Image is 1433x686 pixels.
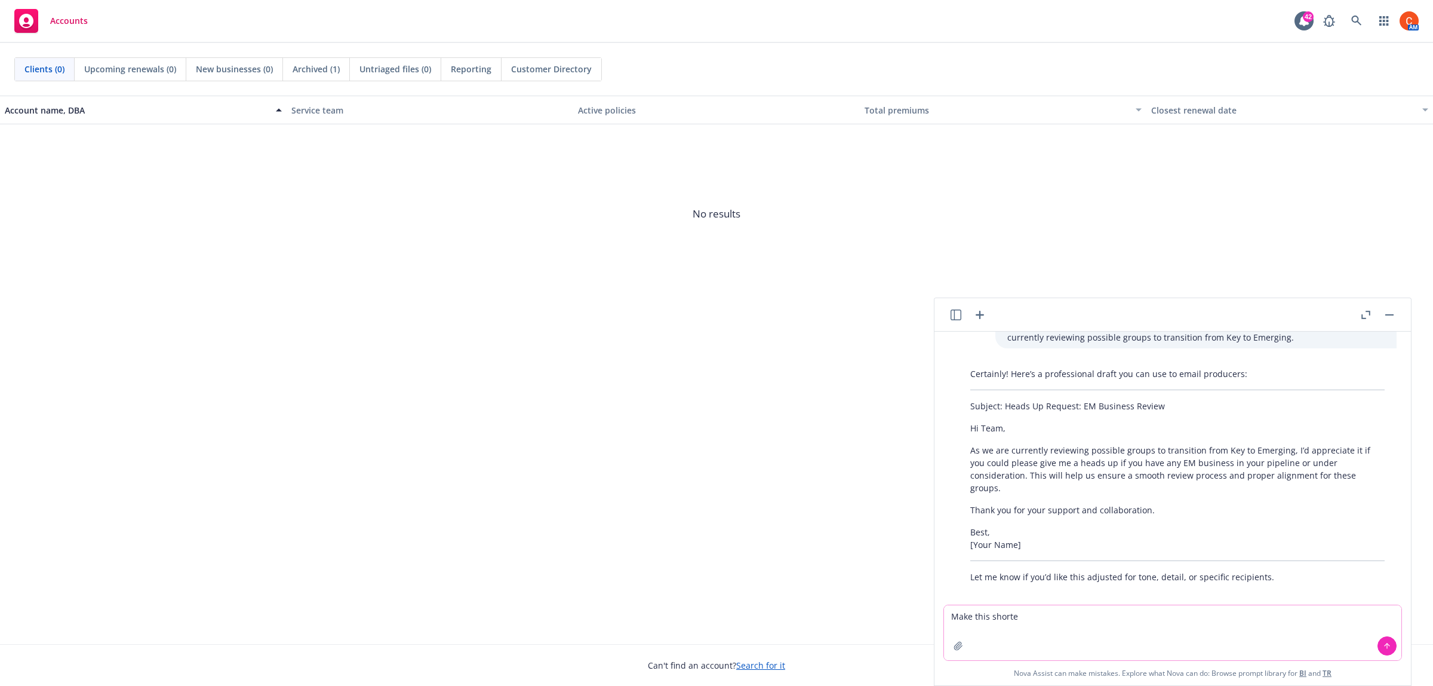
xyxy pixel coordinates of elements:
[291,104,568,117] div: Service team
[1299,668,1306,678] a: BI
[5,104,269,117] div: Account name, DBA
[648,659,785,672] span: Can't find an account?
[970,422,1385,434] p: Hi Team,
[860,96,1146,124] button: Total premiums
[970,400,1385,412] p: Subject: Heads Up Request: EM Business Review
[944,605,1401,660] textarea: Make this shorte
[1317,9,1341,33] a: Report a Bug
[1303,11,1314,22] div: 42
[84,63,176,75] span: Upcoming renewals (0)
[970,444,1385,494] p: As we are currently reviewing possible groups to transition from Key to Emerging, I’d appreciate ...
[359,63,431,75] span: Untriaged files (0)
[573,96,860,124] button: Active policies
[970,526,1385,551] p: Best, [Your Name]
[10,4,93,38] a: Accounts
[24,63,64,75] span: Clients (0)
[511,63,592,75] span: Customer Directory
[970,504,1385,516] p: Thank you for your support and collaboration.
[1400,11,1419,30] img: photo
[451,63,491,75] span: Reporting
[196,63,273,75] span: New businesses (0)
[1146,96,1433,124] button: Closest renewal date
[50,16,88,26] span: Accounts
[865,104,1128,117] div: Total premiums
[293,63,340,75] span: Archived (1)
[970,367,1385,380] p: Certainly! Here’s a professional draft you can use to email producers:
[1151,104,1415,117] div: Closest renewal date
[578,104,855,117] div: Active policies
[1345,9,1369,33] a: Search
[736,660,785,671] a: Search for it
[1323,668,1331,678] a: TR
[970,571,1385,583] p: Let me know if you’d like this adjusted for tone, detail, or specific recipients.
[1372,9,1396,33] a: Switch app
[287,96,573,124] button: Service team
[1014,661,1331,685] span: Nova Assist can make mistakes. Explore what Nova can do: Browse prompt library for and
